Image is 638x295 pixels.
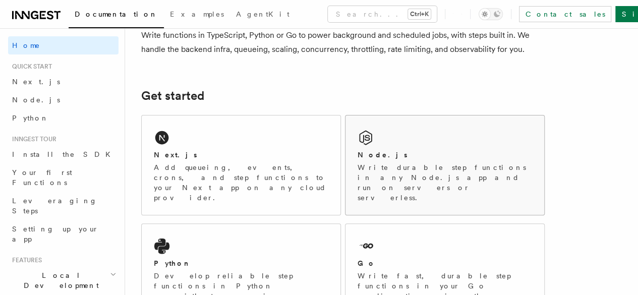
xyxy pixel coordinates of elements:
[8,270,110,290] span: Local Development
[8,109,119,127] a: Python
[141,115,341,215] a: Next.jsAdd queueing, events, crons, and step functions to your Next app on any cloud provider.
[358,258,376,268] h2: Go
[236,10,289,18] span: AgentKit
[8,63,52,71] span: Quick start
[345,115,545,215] a: Node.jsWrite durable step functions in any Node.js app and run on servers or serverless.
[8,220,119,248] a: Setting up your app
[8,163,119,192] a: Your first Functions
[12,197,97,215] span: Leveraging Steps
[12,40,40,50] span: Home
[8,135,56,143] span: Inngest tour
[12,150,117,158] span: Install the SDK
[170,10,224,18] span: Examples
[154,258,191,268] h2: Python
[141,89,204,103] a: Get started
[69,3,164,28] a: Documentation
[408,9,431,19] kbd: Ctrl+K
[12,168,72,187] span: Your first Functions
[8,266,119,294] button: Local Development
[12,78,60,86] span: Next.js
[8,192,119,220] a: Leveraging Steps
[519,6,611,22] a: Contact sales
[8,36,119,54] a: Home
[328,6,437,22] button: Search...Ctrl+K
[8,256,42,264] span: Features
[12,96,60,104] span: Node.js
[479,8,503,20] button: Toggle dark mode
[8,91,119,109] a: Node.js
[141,28,545,56] p: Write functions in TypeScript, Python or Go to power background and scheduled jobs, with steps bu...
[154,162,328,203] p: Add queueing, events, crons, and step functions to your Next app on any cloud provider.
[154,150,197,160] h2: Next.js
[164,3,230,27] a: Examples
[358,162,532,203] p: Write durable step functions in any Node.js app and run on servers or serverless.
[8,145,119,163] a: Install the SDK
[75,10,158,18] span: Documentation
[230,3,296,27] a: AgentKit
[12,114,49,122] span: Python
[12,225,99,243] span: Setting up your app
[8,73,119,91] a: Next.js
[358,150,408,160] h2: Node.js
